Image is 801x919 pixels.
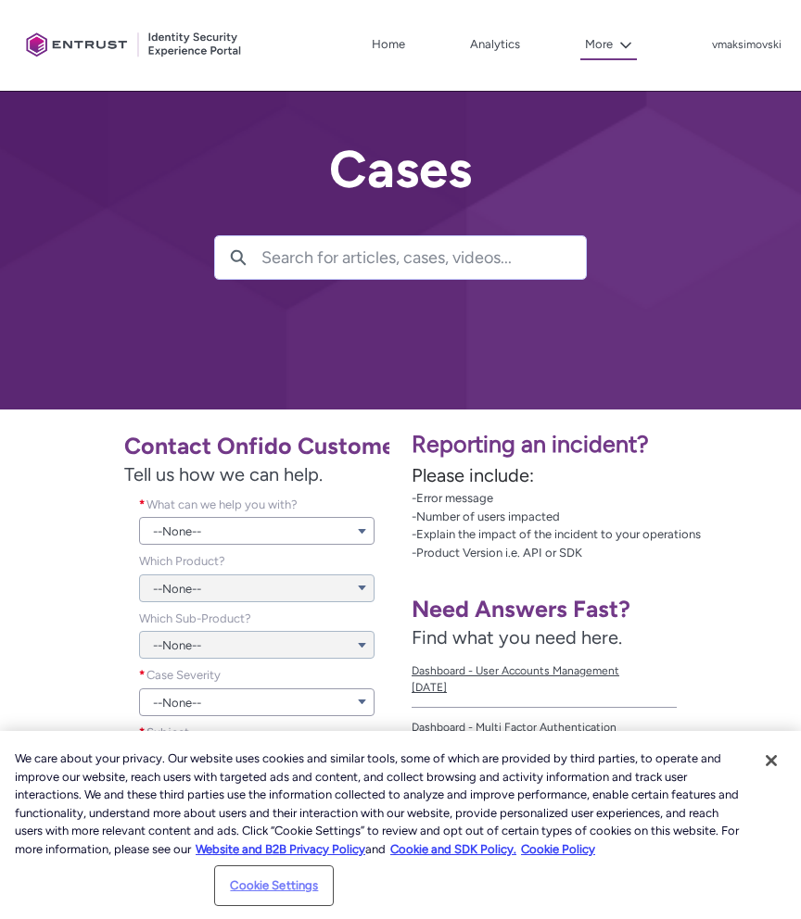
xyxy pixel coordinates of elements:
h2: Cases [214,141,587,198]
a: Analytics, opens in new tab [465,31,525,58]
div: We care about your privacy. Our website uses cookies and similar tools, some of which are provide... [15,749,746,858]
button: User Profile vmaksimovski [711,34,782,53]
p: Reporting an incident? [412,427,790,462]
span: required [139,666,146,685]
span: What can we help you with? [146,497,298,511]
span: Which Sub-Product? [139,611,251,625]
h1: Contact Onfido Customer Support [124,432,389,460]
a: --None-- [139,688,375,716]
span: Subject [146,725,189,739]
a: Dashboard - Multi Factor Authentication[DATE] [412,708,677,764]
input: Search for articles, cases, videos... [261,236,586,279]
span: required [139,496,146,514]
button: More [580,31,637,60]
p: Please include: [412,461,790,489]
span: required [139,724,146,742]
a: More information about our cookie policy., opens in a new tab [196,842,365,856]
span: Dashboard - Multi Factor Authentication [412,719,677,736]
a: Cookie and SDK Policy. [390,842,516,856]
a: Cookie Policy [521,842,595,856]
span: Case Severity [146,668,221,682]
button: Cookie Settings [216,867,332,904]
a: Home [367,31,410,58]
p: -Error message -Number of users impacted -Explain the impact of the incident to your operations -... [412,489,790,561]
p: vmaksimovski [712,39,782,52]
span: Dashboard - User Accounts Management [412,662,677,679]
a: --None-- [139,517,375,545]
button: Search [215,236,261,279]
lightning-formatted-date-time: [DATE] [412,681,447,694]
button: Close [751,740,792,781]
span: Tell us how we can help. [124,460,389,488]
span: Which Product? [139,554,225,568]
a: Dashboard - User Accounts Management[DATE] [412,651,677,708]
span: Find what you need here. [412,626,622,648]
h1: Need Answers Fast? [412,595,677,623]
